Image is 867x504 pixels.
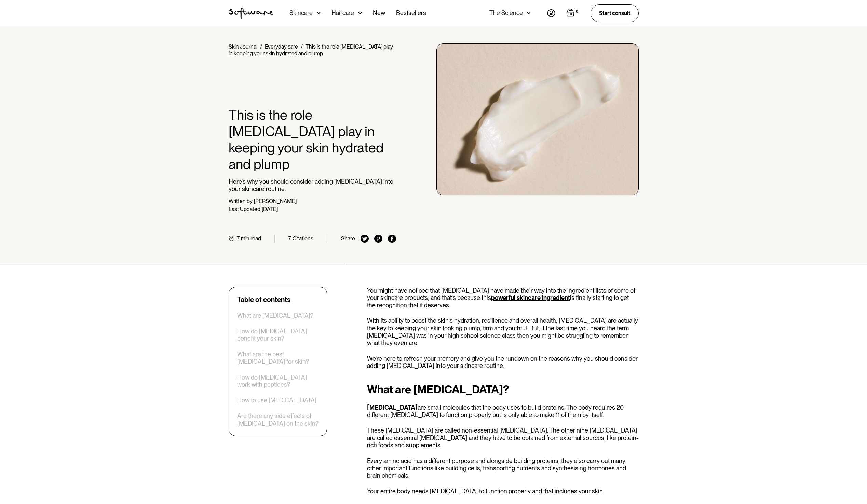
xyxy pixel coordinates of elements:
[237,328,319,342] a: How do [MEDICAL_DATA] benefit your skin?
[591,4,639,22] a: Start consult
[265,43,298,50] a: Everyday care
[367,488,639,495] p: Your entire body needs [MEDICAL_DATA] to function properly and that includes your skin.
[237,312,313,319] a: What are [MEDICAL_DATA]?
[229,107,396,172] h1: This is the role [MEDICAL_DATA] play in keeping your skin hydrated and plump
[358,10,362,16] img: arrow down
[367,383,639,396] h2: What are [MEDICAL_DATA]?
[331,10,354,16] div: Haircare
[229,43,393,57] div: This is the role [MEDICAL_DATA] play in keeping your skin hydrated and plump
[241,235,261,242] div: min read
[229,43,257,50] a: Skin Journal
[527,10,531,16] img: arrow down
[237,412,319,427] a: Are there any side effects of [MEDICAL_DATA] on the skin?
[367,287,639,309] p: You might have noticed that [MEDICAL_DATA] have made their way into the ingredient lists of some ...
[289,10,313,16] div: Skincare
[367,457,639,479] p: Every amino acid has a different purpose and alongside building proteins, they also carry out man...
[237,397,316,404] a: How to use [MEDICAL_DATA]
[293,235,313,242] div: Citations
[262,206,278,212] div: [DATE]
[237,374,319,388] a: How do [MEDICAL_DATA] work with peptides?
[367,427,639,449] p: These [MEDICAL_DATA] are called non-essential [MEDICAL_DATA]. The other nine [MEDICAL_DATA] are c...
[489,10,523,16] div: The Science
[288,235,291,242] div: 7
[574,9,580,15] div: 0
[229,178,396,193] p: Here's why you should consider adding [MEDICAL_DATA] into your skincare routine.
[491,294,570,301] a: powerful skincare ingredient
[229,198,253,204] div: Written by
[237,235,240,242] div: 7
[254,198,297,204] div: [PERSON_NAME]
[367,404,639,419] p: are small molecules that the body uses to build proteins. The body requires 20 different [MEDICAL...
[388,235,396,243] img: facebook icon
[367,355,639,370] p: We're here to refresh your memory and give you the rundown on the reasons why you should consider...
[566,9,580,18] a: Open empty cart
[341,235,355,242] div: Share
[317,10,321,16] img: arrow down
[367,317,639,346] p: With its ability to boost the skin's hydration, resilience and overall health, [MEDICAL_DATA] are...
[361,235,369,243] img: twitter icon
[229,8,273,19] a: home
[260,43,262,50] div: /
[229,206,260,212] div: Last Updated
[301,43,303,50] div: /
[367,404,418,411] a: [MEDICAL_DATA]
[237,295,290,304] div: Table of contents
[237,350,319,365] a: What are the best [MEDICAL_DATA] for skin?
[374,235,382,243] img: pinterest icon
[229,8,273,19] img: Software Logo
